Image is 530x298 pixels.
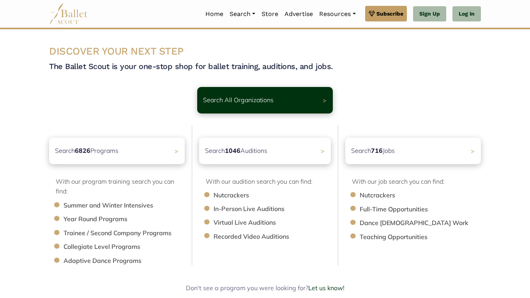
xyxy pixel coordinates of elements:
li: Nutcrackers [214,190,339,200]
span: > [321,147,325,155]
a: Search1046Auditions> [199,138,331,164]
a: Search All Organizations > [197,87,333,114]
li: Teaching Opportunities [360,232,489,242]
h4: The Ballet Scout is your one-stop shop for ballet training, auditions, and jobs. [49,61,481,71]
li: Full-Time Opportunities [360,204,489,215]
span: > [175,147,178,155]
span: > [471,147,475,155]
p: With our job search you can find: [352,177,481,187]
div: Don't see a program you were looking for? [92,283,438,293]
p: Search Jobs [351,146,395,156]
p: Search Auditions [205,146,267,156]
li: Collegiate Level Programs [64,242,193,252]
a: Home [202,6,226,22]
b: 716 [371,147,383,154]
p: With our program training search you can find: [56,177,185,197]
li: Adaptive Dance Programs [64,256,193,266]
a: Log In [452,6,481,22]
li: Trainee / Second Company Programs [64,228,193,238]
p: Search Programs [55,146,118,156]
a: Advertise [281,6,316,22]
span: > [323,96,327,104]
li: Year Round Programs [64,214,193,224]
b: 6826 [75,147,90,154]
a: Search [226,6,258,22]
a: Resources [316,6,359,22]
a: Subscribe [365,6,407,21]
a: Search716Jobs > [345,138,481,164]
h3: DISCOVER YOUR NEXT STEP [49,45,481,58]
li: Virtual Live Auditions [214,218,339,228]
li: Summer and Winter Intensives [64,200,193,211]
li: In-Person Live Auditions [214,204,339,214]
p: Search All Organizations [203,95,274,105]
p: With our audition search you can find: [206,177,331,187]
li: Nutcrackers [360,190,489,200]
span: Subscribe [376,9,403,18]
img: gem.svg [369,9,375,18]
a: Store [258,6,281,22]
li: Dance [DEMOGRAPHIC_DATA] Work [360,218,489,228]
a: Let us know! [308,284,344,292]
a: Sign Up [413,6,446,22]
a: Search6826Programs > [49,138,185,164]
li: Recorded Video Auditions [214,232,339,242]
b: 1046 [225,147,240,154]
